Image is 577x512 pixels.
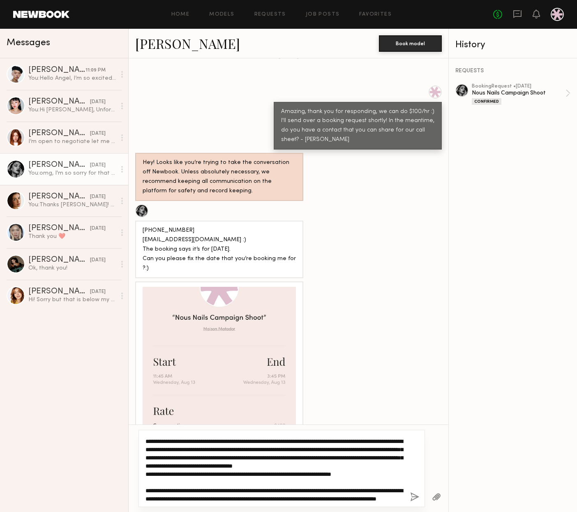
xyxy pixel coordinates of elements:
[28,256,90,264] div: [PERSON_NAME]
[90,130,106,138] div: [DATE]
[209,12,234,17] a: Models
[472,89,565,97] div: Nous Nails Campaign Shoot
[254,12,286,17] a: Requests
[90,161,106,169] div: [DATE]
[28,66,85,74] div: [PERSON_NAME]
[455,40,570,50] div: History
[472,98,501,105] div: Confirmed
[90,193,106,201] div: [DATE]
[28,193,90,201] div: [PERSON_NAME]
[379,35,442,52] button: Book model
[28,129,90,138] div: [PERSON_NAME]
[28,288,90,296] div: [PERSON_NAME]
[28,296,116,304] div: Hi! Sorry but that is below my rate.
[90,98,106,106] div: [DATE]
[90,288,106,296] div: [DATE]
[90,225,106,233] div: [DATE]
[28,74,116,82] div: You: Hello Angel, I’m so excited for you to shoot with us! A few updates: 1. Fitting: Since every...
[28,264,116,272] div: Ok, thank you!
[281,107,434,145] div: Amazing, thank you for responding, we can do $100/hr :) I'll send over a booking request shortly!...
[28,106,116,114] div: You: Hi [PERSON_NAME], Unfortunately my team have already booked a local based LA talent. We woul...
[28,161,90,169] div: [PERSON_NAME]
[472,84,565,89] div: booking Request • [DATE]
[28,169,116,177] div: You: omg, I'm so sorry for that error, let me edit it :)
[171,12,190,17] a: Home
[455,68,570,74] div: REQUESTS
[472,84,570,105] a: bookingRequest •[DATE]Nous Nails Campaign ShootConfirmed
[7,38,50,48] span: Messages
[28,233,116,240] div: Thank you ❤️
[143,158,296,196] div: Hey! Looks like you’re trying to take the conversation off Newbook. Unless absolutely necessary, ...
[28,138,116,145] div: I’m open to negotiate let me know :)
[28,201,116,209] div: You: Thanks [PERSON_NAME]! We will definitely reach out for the next shoot :) We would love to wo...
[306,12,340,17] a: Job Posts
[379,39,442,46] a: Book model
[28,224,90,233] div: [PERSON_NAME]
[28,98,90,106] div: [PERSON_NAME]
[85,67,106,74] div: 11:09 PM
[90,256,106,264] div: [DATE]
[359,12,392,17] a: Favorites
[135,35,240,52] a: [PERSON_NAME]
[143,226,296,273] div: [PHONE_NUMBER] [EMAIL_ADDRESS][DOMAIN_NAME] :) The booking says it’s for [DATE]. Can you please f...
